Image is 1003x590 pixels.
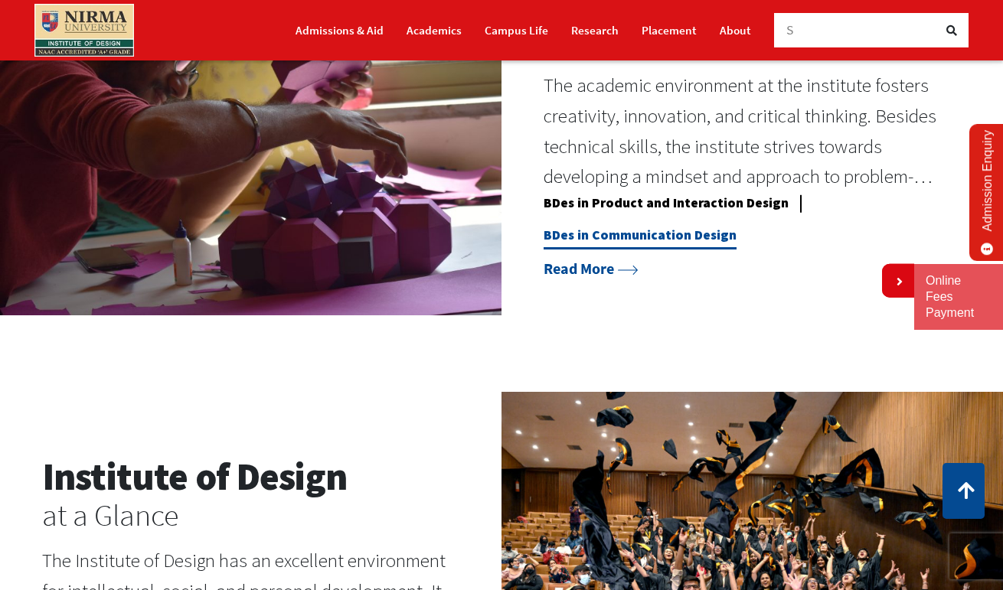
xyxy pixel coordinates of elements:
a: BDes in Communication Design [544,227,737,249]
a: Read More [544,259,639,278]
a: Placement [642,17,697,44]
a: Academics [407,17,462,44]
a: About [720,17,751,44]
h2: Institute of Design [42,454,459,500]
a: BDes in Product and Interaction Design [544,194,789,217]
a: Research [571,17,619,44]
img: main_logo [34,4,134,57]
p: The academic environment at the institute fosters creativity, innovation, and critical thinking. ... [544,70,961,192]
a: Admissions & Aid [296,17,384,44]
span: S [786,21,794,38]
a: Online Fees Payment [926,273,992,321]
h3: at a Glance [42,500,459,530]
a: Campus Life [485,17,548,44]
